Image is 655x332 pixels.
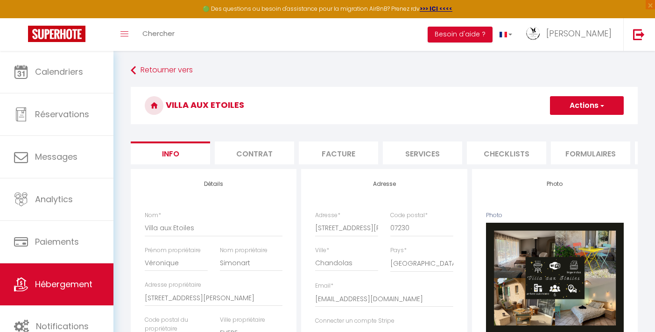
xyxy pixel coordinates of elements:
[220,316,265,325] label: Ville propriétaire
[142,28,175,38] span: Chercher
[35,278,92,290] span: Hébergement
[486,211,502,220] label: Photo
[420,5,452,13] a: >>> ICI <<<<
[546,28,612,39] span: [PERSON_NAME]
[467,141,546,164] li: Checklists
[550,96,624,115] button: Actions
[299,141,378,164] li: Facture
[220,246,268,255] label: Nom propriétaire
[35,66,83,78] span: Calendriers
[428,27,493,42] button: Besoin d'aide ?
[315,282,333,290] label: Email
[145,281,201,290] label: Adresse propriétaire
[28,26,85,42] img: Super Booking
[145,211,161,220] label: Nom
[131,141,210,164] li: Info
[131,87,638,124] h3: Villa aux Etoiles
[633,28,645,40] img: logout
[215,141,294,164] li: Contrat
[551,141,630,164] li: Formulaires
[390,246,407,255] label: Pays
[145,181,282,187] h4: Détails
[315,246,329,255] label: Ville
[315,317,394,325] label: Connecter un compte Stripe
[526,27,540,41] img: ...
[36,320,89,332] span: Notifications
[486,181,624,187] h4: Photo
[135,18,182,51] a: Chercher
[35,108,89,120] span: Réservations
[315,181,453,187] h4: Adresse
[35,151,77,162] span: Messages
[383,141,462,164] li: Services
[145,246,201,255] label: Prénom propriétaire
[315,211,340,220] label: Adresse
[390,211,428,220] label: Code postal
[519,18,623,51] a: ... [PERSON_NAME]
[35,193,73,205] span: Analytics
[35,236,79,247] span: Paiements
[131,62,638,79] a: Retourner vers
